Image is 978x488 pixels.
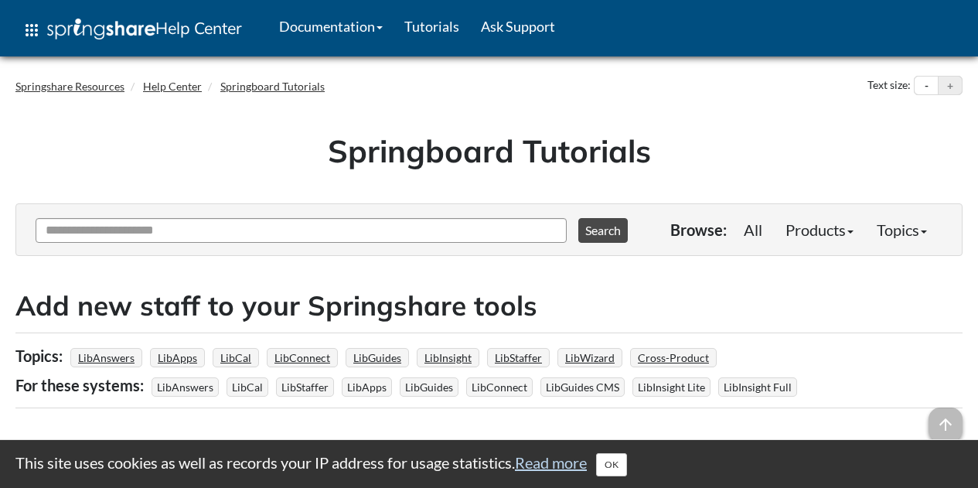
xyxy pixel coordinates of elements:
[939,77,962,95] button: Increase text size
[394,7,470,46] a: Tutorials
[155,346,199,369] a: LibApps
[15,341,66,370] div: Topics:
[915,77,938,95] button: Decrease text size
[268,7,394,46] a: Documentation
[76,346,137,369] a: LibAnswers
[12,7,253,53] a: apps Help Center
[732,214,774,245] a: All
[15,287,963,325] h2: Add new staff to your Springshare tools
[492,346,544,369] a: LibStaffer
[22,21,41,39] span: apps
[47,19,155,39] img: Springshare
[718,377,797,397] span: LibInsight Full
[15,80,124,93] a: Springshare Resources
[470,7,566,46] a: Ask Support
[466,377,533,397] span: LibConnect
[563,346,617,369] a: LibWizard
[422,346,474,369] a: LibInsight
[774,214,865,245] a: Products
[27,129,951,172] h1: Springboard Tutorials
[227,377,268,397] span: LibCal
[540,377,625,397] span: LibGuides CMS
[276,377,334,397] span: LibStaffer
[670,219,727,241] p: Browse:
[515,453,587,472] a: Read more
[865,214,939,245] a: Topics
[632,377,710,397] span: LibInsight Lite
[15,370,148,400] div: For these systems:
[929,408,963,442] span: arrow_upward
[218,346,254,369] a: LibCal
[578,218,628,243] button: Search
[929,409,963,428] a: arrow_upward
[155,18,242,38] span: Help Center
[220,80,325,93] a: Springboard Tutorials
[596,453,627,476] button: Close
[152,377,219,397] span: LibAnswers
[342,377,392,397] span: LibApps
[636,346,711,369] a: Cross-Product
[351,346,404,369] a: LibGuides
[272,346,332,369] a: LibConnect
[143,80,202,93] a: Help Center
[400,377,458,397] span: LibGuides
[864,76,914,96] div: Text size:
